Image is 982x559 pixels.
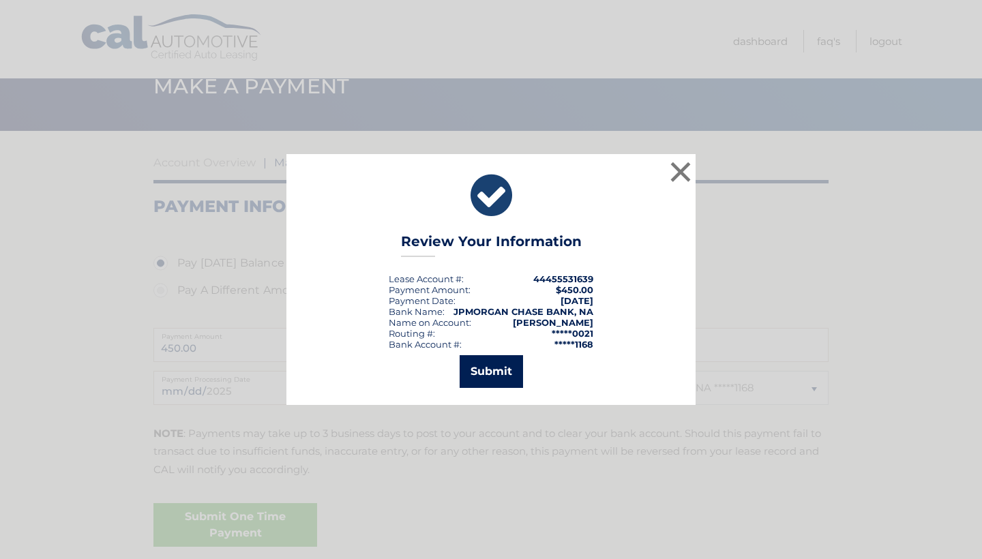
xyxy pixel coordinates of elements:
[389,295,453,306] span: Payment Date
[389,339,462,350] div: Bank Account #:
[389,306,445,317] div: Bank Name:
[513,317,593,328] strong: [PERSON_NAME]
[389,328,435,339] div: Routing #:
[453,306,593,317] strong: JPMORGAN CHASE BANK, NA
[561,295,593,306] span: [DATE]
[556,284,593,295] span: $450.00
[389,317,471,328] div: Name on Account:
[389,284,471,295] div: Payment Amount:
[401,233,582,257] h3: Review Your Information
[533,273,593,284] strong: 44455531639
[389,295,456,306] div: :
[667,158,694,185] button: ×
[389,273,464,284] div: Lease Account #:
[460,355,523,388] button: Submit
